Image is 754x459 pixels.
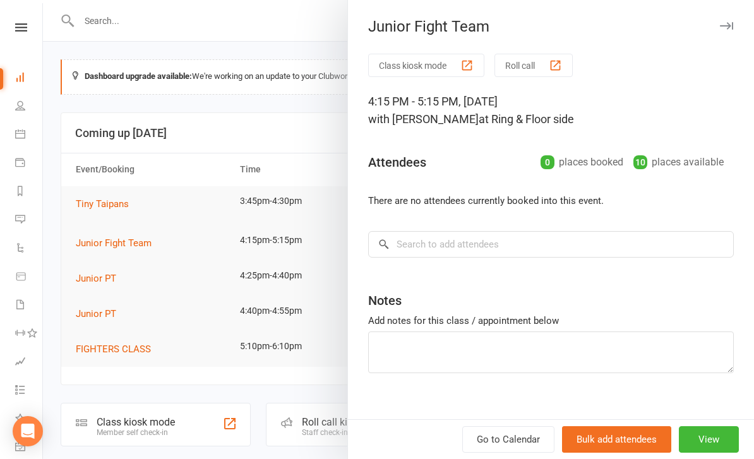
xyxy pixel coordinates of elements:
div: Attendees [368,153,426,171]
div: places booked [541,153,623,171]
a: Product Sales [15,263,44,292]
div: Open Intercom Messenger [13,416,43,446]
a: Go to Calendar [462,426,554,453]
button: Roll call [494,54,573,77]
input: Search to add attendees [368,231,734,258]
li: There are no attendees currently booked into this event. [368,193,734,208]
div: 4:15 PM - 5:15 PM, [DATE] [368,93,734,128]
a: Calendar [15,121,44,150]
div: 10 [633,155,647,169]
a: People [15,93,44,121]
a: What's New [15,405,44,434]
div: places available [633,153,724,171]
div: Junior Fight Team [348,18,754,35]
button: Class kiosk mode [368,54,484,77]
span: with [PERSON_NAME] [368,112,479,126]
a: Payments [15,150,44,178]
div: 0 [541,155,554,169]
a: Assessments [15,349,44,377]
div: Add notes for this class / appointment below [368,313,734,328]
a: Reports [15,178,44,206]
span: at Ring & Floor side [479,112,574,126]
div: Notes [368,292,402,309]
a: Dashboard [15,64,44,93]
button: View [679,426,739,453]
button: Bulk add attendees [562,426,671,453]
